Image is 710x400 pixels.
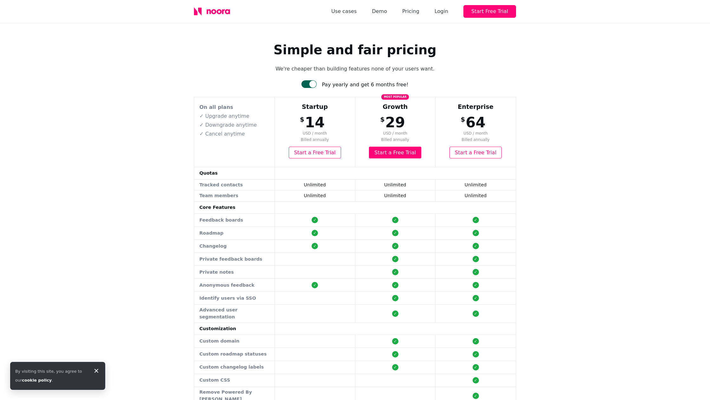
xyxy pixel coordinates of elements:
[194,323,275,335] td: Customization
[194,167,275,179] td: Quotas
[194,201,275,214] td: Core Features
[473,282,479,288] div: ✓
[473,310,479,317] div: ✓
[385,114,405,131] span: 29
[392,310,398,317] div: ✓
[392,230,398,236] div: ✓
[199,112,269,120] p: ✓ Upgrade anytime
[372,7,387,16] a: Demo
[473,377,479,383] div: ✓
[355,179,436,190] td: Unlimited
[194,179,275,190] td: Tracked contacts
[356,137,435,143] span: Billed annually
[300,115,304,124] span: $
[436,137,515,143] span: Billed annually
[392,256,398,262] div: ✓
[194,214,275,227] td: Feedback boards
[392,351,398,357] div: ✓
[402,7,419,16] a: Pricing
[194,361,275,374] td: Custom changelog labels
[194,335,275,348] td: Custom domain
[356,130,435,136] span: USD / month
[473,256,479,262] div: ✓
[473,230,479,236] div: ✓
[466,114,485,131] span: 64
[15,367,87,385] div: By visiting this site, you agree to our .
[449,147,502,158] a: Start a Free Trial
[436,190,516,202] td: Unlimited
[305,114,325,131] span: 14
[194,374,275,387] td: Custom CSS
[473,217,479,223] div: ✓
[369,147,421,158] a: Start a Free Trial
[356,103,435,112] div: Growth
[392,217,398,223] div: ✓
[473,393,479,399] div: ✓
[436,103,515,112] div: Enterprise
[473,295,479,301] div: ✓
[194,240,275,253] td: Changelog
[436,179,516,190] td: Unlimited
[194,292,275,305] td: Identify users via SSO
[392,338,398,344] div: ✓
[275,103,355,112] div: Startup
[392,295,398,301] div: ✓
[355,190,436,202] td: Unlimited
[473,338,479,344] div: ✓
[473,364,479,370] div: ✓
[275,179,355,190] td: Unlimited
[312,282,318,288] div: ✓
[275,190,355,202] td: Unlimited
[194,190,275,202] td: Team members
[473,351,479,357] div: ✓
[331,7,357,16] a: Use cases
[194,266,275,279] td: Private notes
[473,243,479,249] div: ✓
[381,94,409,100] span: Most popular
[199,104,233,110] strong: On all plans
[473,269,479,275] div: ✓
[194,348,275,361] td: Custom roadmap statuses
[194,279,275,292] td: Anonymous feedback
[461,115,465,124] span: $
[194,305,275,323] td: Advanced user segmentation
[436,130,515,136] span: USD / month
[380,115,385,124] span: $
[275,137,355,143] span: Billed annually
[22,378,52,383] a: cookie policy
[312,217,318,223] div: ✓
[194,42,516,57] h1: Simple and fair pricing
[435,7,448,16] div: Login
[312,230,318,236] div: ✓
[392,269,398,275] div: ✓
[392,243,398,249] div: ✓
[194,227,275,240] td: Roadmap
[194,65,516,73] p: We're cheaper than building features none of your users want.
[312,243,318,249] div: ✓
[199,121,269,129] p: ✓ Downgrade anytime
[289,147,341,158] a: Start a Free Trial
[322,80,408,89] div: Pay yearly and get 6 months free!
[199,130,269,138] p: ✓ Cancel anytime
[463,5,516,18] button: Start Free Trial
[275,130,355,136] span: USD / month
[392,282,398,288] div: ✓
[194,253,275,266] td: Private feedback boards
[392,364,398,370] div: ✓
